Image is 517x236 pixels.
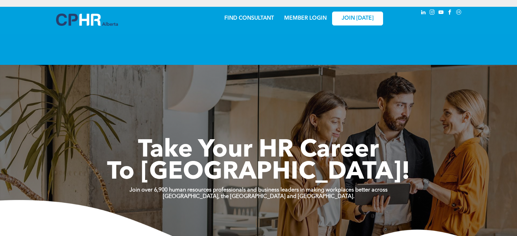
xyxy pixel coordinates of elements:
span: JOIN [DATE] [342,15,374,22]
span: Take Your HR Career [138,138,379,163]
img: A blue and white logo for cp alberta [56,14,118,26]
a: youtube [437,8,445,18]
a: Social network [455,8,463,18]
span: To [GEOGRAPHIC_DATA]! [107,160,410,185]
a: linkedin [420,8,427,18]
a: MEMBER LOGIN [284,16,327,21]
strong: [GEOGRAPHIC_DATA], the [GEOGRAPHIC_DATA] and [GEOGRAPHIC_DATA]. [163,194,355,199]
a: instagram [429,8,436,18]
a: FIND CONSULTANT [224,16,274,21]
a: JOIN [DATE] [332,12,383,25]
strong: Join over 6,900 human resources professionals and business leaders in making workplaces better ac... [130,187,387,193]
a: facebook [446,8,454,18]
